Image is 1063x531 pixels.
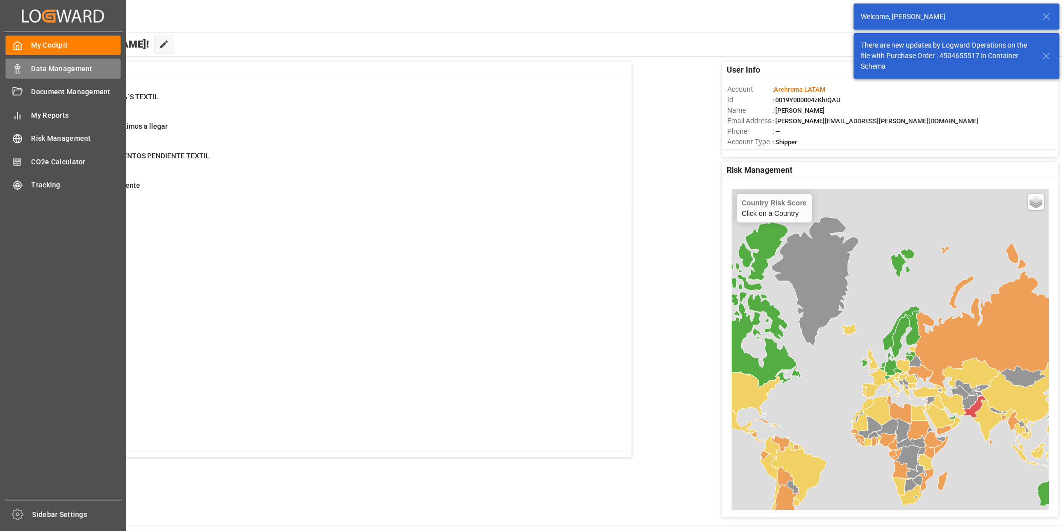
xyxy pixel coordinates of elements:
[772,96,841,104] span: : 0019Y000004zKhIQAU
[42,35,149,54] span: Hello [PERSON_NAME]!
[727,64,761,76] span: User Info
[6,36,121,55] a: My Cockpit
[32,157,121,167] span: CO2e Calculator
[727,126,772,137] span: Phone
[6,59,121,78] a: Data Management
[861,12,1033,22] div: Welcome, [PERSON_NAME]
[52,151,619,172] a: 9ENVIO DOCUMENTOS PENDIENTE TEXTILPurchase Orders
[772,138,797,146] span: : Shipper
[32,87,121,97] span: Document Management
[32,180,121,190] span: Tracking
[861,40,1033,72] div: There are new updates by Logward Operations on the file with Purchase Order : 4504655517 in Conta...
[1028,194,1044,210] a: Layers
[772,117,978,125] span: : [PERSON_NAME][EMAIL_ADDRESS][PERSON_NAME][DOMAIN_NAME]
[742,199,807,217] div: Click on a Country
[727,164,793,176] span: Risk Management
[774,86,825,93] span: Archroma LATAM
[742,199,807,207] h4: Country Risk Score
[32,110,121,121] span: My Reports
[33,509,122,520] span: Sidebar Settings
[52,92,619,113] a: 80CAMBIO DE ETA´S TEXTILContainer Schema
[727,84,772,95] span: Account
[772,107,825,114] span: : [PERSON_NAME]
[727,105,772,116] span: Name
[727,116,772,126] span: Email Address
[32,133,121,144] span: Risk Management
[772,128,780,135] span: : —
[727,95,772,105] span: Id
[52,180,619,201] a: 512Textil PO PendientePurchase Orders
[6,105,121,125] a: My Reports
[6,152,121,171] a: CO2e Calculator
[52,121,619,142] a: 74En transito proximos a llegarContainer Schema
[772,86,825,93] span: :
[32,64,121,74] span: Data Management
[6,175,121,195] a: Tracking
[32,40,121,51] span: My Cockpit
[6,129,121,148] a: Risk Management
[6,82,121,102] a: Document Management
[727,137,772,147] span: Account Type
[77,152,210,160] span: ENVIO DOCUMENTOS PENDIENTE TEXTIL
